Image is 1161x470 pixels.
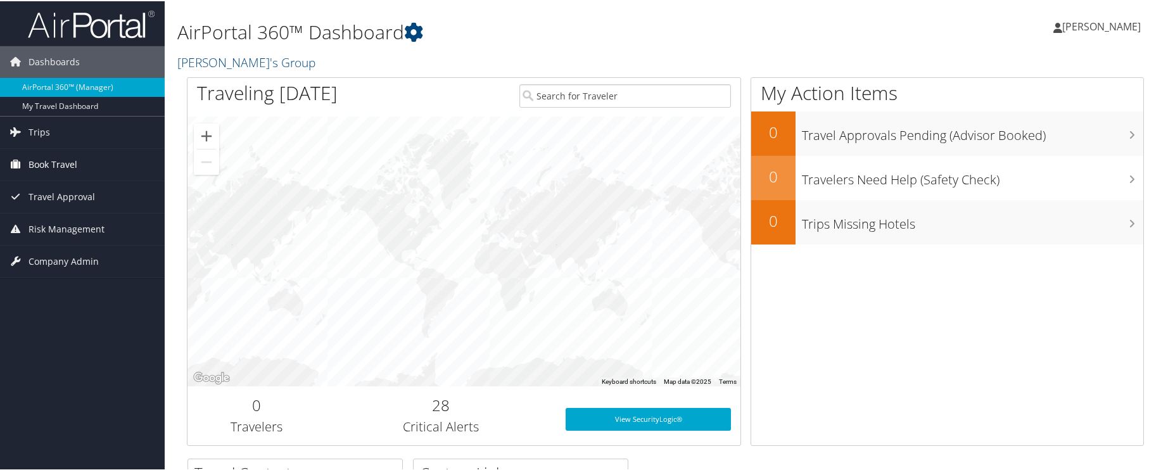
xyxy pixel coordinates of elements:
a: 0Travel Approvals Pending (Advisor Booked) [751,110,1143,155]
a: 0Travelers Need Help (Safety Check) [751,155,1143,199]
h2: 0 [751,120,796,142]
img: Google [191,369,232,385]
a: [PERSON_NAME] [1053,6,1153,44]
h1: Traveling [DATE] [197,79,338,105]
span: Trips [29,115,50,147]
h3: Critical Alerts [335,417,547,435]
button: Zoom out [194,148,219,174]
span: Map data ©2025 [664,377,711,384]
a: 0Trips Missing Hotels [751,199,1143,243]
button: Zoom in [194,122,219,148]
span: Travel Approval [29,180,95,212]
a: View SecurityLogic® [566,407,731,429]
h2: 28 [335,393,547,415]
h3: Travelers [197,417,316,435]
span: Risk Management [29,212,105,244]
span: Book Travel [29,148,77,179]
span: Dashboards [29,45,80,77]
a: [PERSON_NAME]'s Group [177,53,319,70]
span: [PERSON_NAME] [1062,18,1141,32]
h2: 0 [751,209,796,231]
h1: AirPortal 360™ Dashboard [177,18,828,44]
span: Company Admin [29,245,99,276]
h2: 0 [751,165,796,186]
h3: Travel Approvals Pending (Advisor Booked) [802,119,1143,143]
h1: My Action Items [751,79,1143,105]
h3: Trips Missing Hotels [802,208,1143,232]
input: Search for Traveler [519,83,731,106]
a: Open this area in Google Maps (opens a new window) [191,369,232,385]
a: Terms (opens in new tab) [719,377,737,384]
h2: 0 [197,393,316,415]
h3: Travelers Need Help (Safety Check) [802,163,1143,187]
img: airportal-logo.png [28,8,155,38]
button: Keyboard shortcuts [602,376,656,385]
